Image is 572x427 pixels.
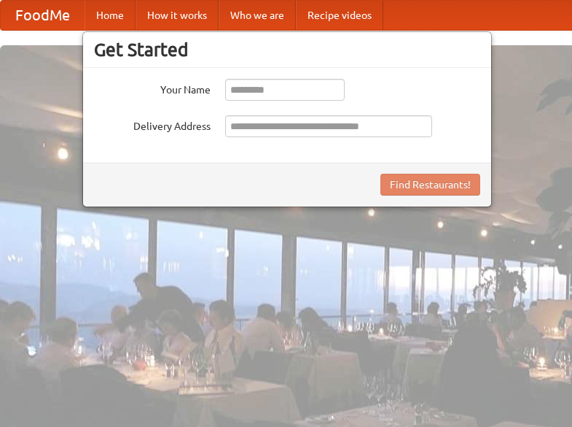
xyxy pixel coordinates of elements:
[296,1,383,30] a: Recipe videos
[94,115,211,134] label: Delivery Address
[219,1,296,30] a: Who we are
[94,79,211,97] label: Your Name
[136,1,219,30] a: How it works
[85,1,136,30] a: Home
[380,174,480,196] button: Find Restaurants!
[1,1,85,30] a: FoodMe
[94,39,480,61] h3: Get Started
